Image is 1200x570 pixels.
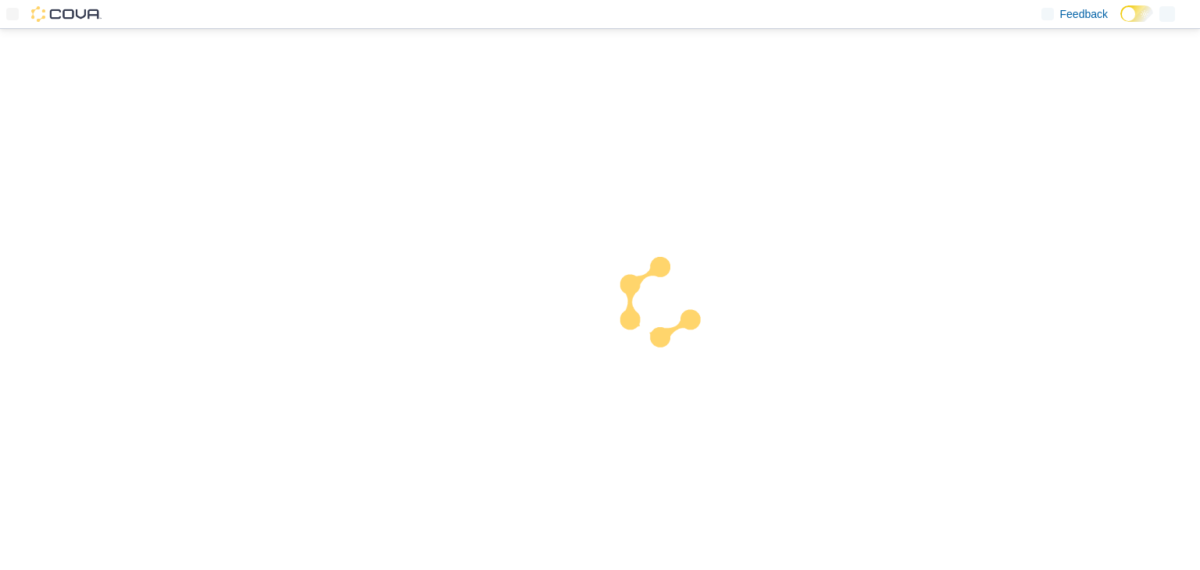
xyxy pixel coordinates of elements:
[600,245,717,362] img: cova-loader
[1120,22,1121,23] span: Dark Mode
[1120,5,1153,22] input: Dark Mode
[31,6,102,22] img: Cova
[1060,6,1108,22] span: Feedback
